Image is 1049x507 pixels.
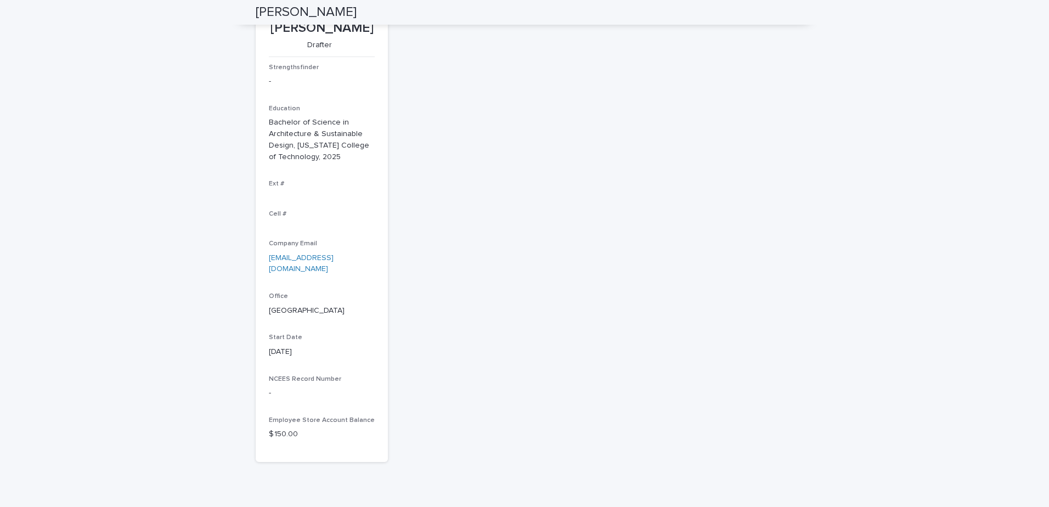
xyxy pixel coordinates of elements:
[269,293,288,300] span: Office
[269,181,284,187] span: Ext #
[269,117,375,162] p: Bachelor of Science in Architecture & Sustainable Design, [US_STATE] College of Technology, 2025
[269,254,334,273] a: [EMAIL_ADDRESS][DOMAIN_NAME]
[256,4,357,20] h2: [PERSON_NAME]
[269,20,375,36] p: [PERSON_NAME]
[269,346,375,358] p: [DATE]
[269,387,375,399] p: -
[269,105,300,112] span: Education
[269,211,286,217] span: Cell #
[269,417,375,424] span: Employee Store Account Balance
[269,305,375,317] p: [GEOGRAPHIC_DATA]
[269,334,302,341] span: Start Date
[269,76,375,87] p: -
[269,41,370,50] p: Drafter
[269,64,319,71] span: Strengthsfinder
[269,429,375,440] p: $ 150.00
[269,376,341,382] span: NCEES Record Number
[269,240,317,247] span: Company Email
